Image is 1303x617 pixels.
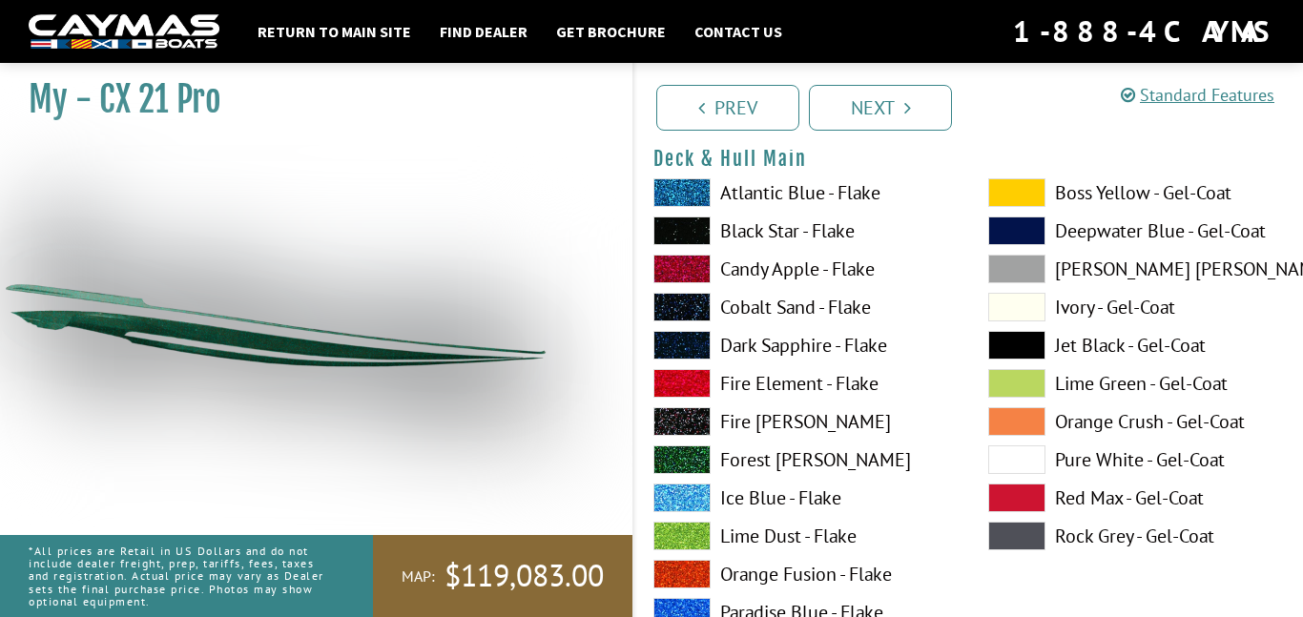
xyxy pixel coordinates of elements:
[988,407,1285,436] label: Orange Crush - Gel-Coat
[653,522,950,550] label: Lime Dust - Flake
[685,19,792,44] a: Contact Us
[653,147,1284,171] h4: Deck & Hull Main
[402,566,435,586] span: MAP:
[1121,84,1274,106] a: Standard Features
[988,331,1285,360] label: Jet Black - Gel-Coat
[988,216,1285,245] label: Deepwater Blue - Gel-Coat
[430,19,537,44] a: Find Dealer
[653,331,950,360] label: Dark Sapphire - Flake
[653,293,950,321] label: Cobalt Sand - Flake
[653,216,950,245] label: Black Star - Flake
[29,78,585,121] h1: My - CX 21 Pro
[445,556,604,596] span: $119,083.00
[656,85,799,131] a: Prev
[653,445,950,474] label: Forest [PERSON_NAME]
[988,445,1285,474] label: Pure White - Gel-Coat
[809,85,952,131] a: Next
[988,483,1285,512] label: Red Max - Gel-Coat
[988,178,1285,207] label: Boss Yellow - Gel-Coat
[373,535,632,617] a: MAP:$119,083.00
[988,255,1285,283] label: [PERSON_NAME] [PERSON_NAME] - Gel-Coat
[29,14,219,50] img: white-logo-c9c8dbefe5ff5ceceb0f0178aa75bf4bb51f6bca0971e226c86eb53dfe498488.png
[988,522,1285,550] label: Rock Grey - Gel-Coat
[653,178,950,207] label: Atlantic Blue - Flake
[653,483,950,512] label: Ice Blue - Flake
[988,293,1285,321] label: Ivory - Gel-Coat
[651,82,1303,131] ul: Pagination
[248,19,421,44] a: Return to main site
[1013,10,1274,52] div: 1-888-4CAYMAS
[29,535,330,617] p: *All prices are Retail in US Dollars and do not include dealer freight, prep, tariffs, fees, taxe...
[988,369,1285,398] label: Lime Green - Gel-Coat
[653,255,950,283] label: Candy Apple - Flake
[653,560,950,588] label: Orange Fusion - Flake
[653,407,950,436] label: Fire [PERSON_NAME]
[547,19,675,44] a: Get Brochure
[653,369,950,398] label: Fire Element - Flake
